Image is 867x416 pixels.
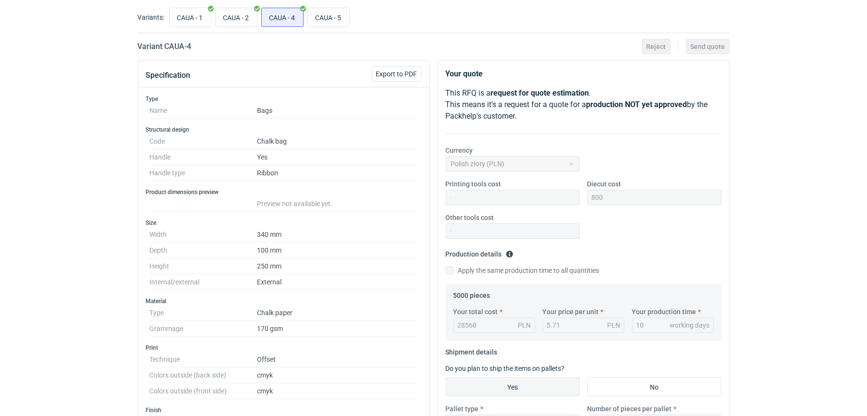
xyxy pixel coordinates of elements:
label: Your total cost [453,307,498,317]
label: CAUA - 2 [215,8,257,27]
dd: Chalk bag [257,134,418,149]
label: Variants: [138,12,165,22]
dt: Height [150,258,257,274]
dd: Yes [257,149,418,165]
dt: Width [150,227,257,243]
h2: Variant CAUA - 4 [138,41,192,52]
dt: Colors outside (front side) [150,383,257,399]
label: CAUA - 5 [307,8,350,27]
button: Specification [146,64,191,87]
button: Reject [642,39,671,54]
dt: Handle type [150,165,257,181]
dt: Internal/external [150,274,257,290]
h3: Structural design [146,126,422,134]
strong: production NOT yet approved [586,100,687,109]
p: This RFQ is a . This means it's a request for a quote for a by the Packhelp's customer. [446,87,721,122]
dt: Colors outside (back side) [150,367,257,383]
div: PLN [608,320,621,330]
label: CAUA - 1 [169,8,211,27]
dt: Code [150,134,257,149]
label: Apply the same production time to all quantities [446,266,599,275]
h3: Type [146,95,422,103]
label: Your production time [632,307,696,317]
dd: 250 mm [257,258,418,274]
label: CAUA - 4 [261,8,304,27]
h3: Product dimensions preview [146,188,422,196]
button: Export to PDF [372,66,422,82]
span: Send quote [691,43,725,50]
span: Reject [647,43,666,50]
strong: request for quote estimation [491,88,589,98]
dd: cmyk [257,383,418,399]
dd: 340 mm [257,227,418,243]
h3: Finish [146,406,422,414]
label: Do you plan to ship the items on pallets? [446,365,565,372]
dd: Offset [257,352,418,367]
button: Send quote [686,39,730,54]
dd: cmyk [257,367,418,383]
label: Number of pieces per pallet [587,404,672,414]
dd: 100 mm [257,243,418,258]
dt: Type [150,305,257,321]
h3: Size [146,219,422,227]
label: Your price per unit [543,307,599,317]
strong: Your quote [446,69,483,78]
label: Currency [446,146,473,155]
dd: Ribbon [257,165,418,181]
legend: Shipment details [446,344,498,356]
legend: Production details [446,246,513,258]
legend: 5000 pieces [453,288,490,299]
label: Diecut cost [587,179,622,189]
h3: Print [146,344,422,352]
label: Printing tools cost [446,179,501,189]
div: working days [670,320,710,330]
dt: Grammage [150,321,257,337]
div: PLN [518,320,531,330]
label: Other tools cost [446,213,494,222]
dd: 170 gsm [257,321,418,337]
dt: Technique [150,352,257,367]
dd: Chalk paper [257,305,418,321]
dt: Handle [150,149,257,165]
label: Pallet type [446,404,479,414]
dt: Name [150,103,257,119]
span: Export to PDF [376,71,417,77]
dd: External [257,274,418,290]
h3: Material [146,297,422,305]
dt: Depth [150,243,257,258]
span: Preview not available yet. [257,200,332,208]
dd: Bags [257,103,418,119]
